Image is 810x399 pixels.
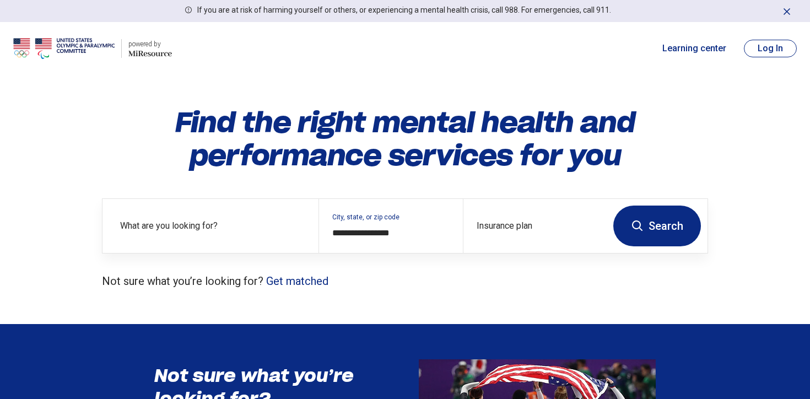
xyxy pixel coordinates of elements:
a: USOPCpowered by [13,35,172,62]
h1: Find the right mental health and performance services for you [102,106,708,172]
label: What are you looking for? [120,219,305,233]
a: Learning center [662,42,726,55]
a: Get matched [266,274,328,288]
p: If you are at risk of harming yourself or others, or experiencing a mental health crisis, call 98... [197,4,611,16]
button: Dismiss [781,4,792,18]
p: Not sure what you’re looking for? [102,273,708,289]
button: Search [613,206,701,246]
button: Log In [744,40,797,57]
div: powered by [128,39,172,49]
img: USOPC [13,35,115,62]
